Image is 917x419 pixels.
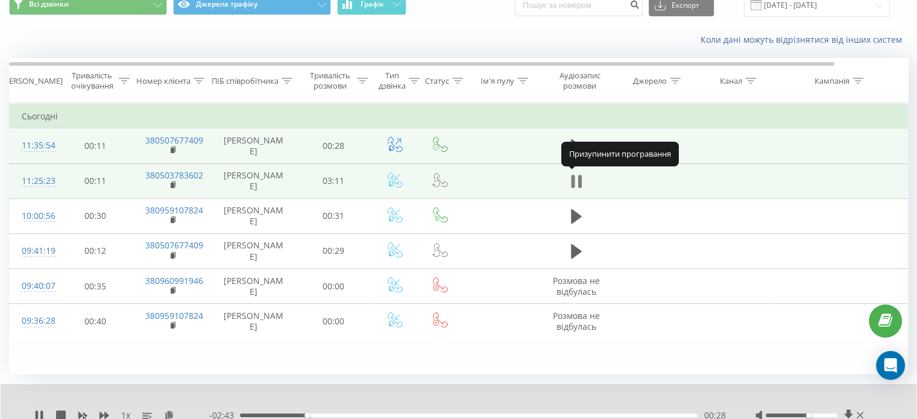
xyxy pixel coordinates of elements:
div: 10:00:56 [22,204,46,228]
div: [PERSON_NAME] [2,76,63,86]
td: [PERSON_NAME] [212,163,296,198]
div: Тривалість розмови [306,71,354,91]
div: Статус [425,76,449,86]
td: [PERSON_NAME] [212,128,296,163]
a: 380507677409 [145,239,203,251]
div: Канал [720,76,742,86]
div: Accessibility label [806,413,811,418]
td: 00:11 [58,128,133,163]
div: Призупинити програвання [561,142,679,166]
div: Ім'я пулу [481,76,514,86]
a: 380503783602 [145,169,203,181]
div: 09:40:07 [22,274,46,298]
a: 380959107824 [145,204,203,216]
td: 03:11 [296,163,371,198]
div: Кампанія [815,76,849,86]
div: Тип дзвінка [379,71,406,91]
td: 00:31 [296,198,371,233]
td: 00:00 [296,269,371,304]
td: [PERSON_NAME] [212,233,296,268]
td: 00:40 [58,304,133,339]
td: [PERSON_NAME] [212,304,296,339]
td: 00:00 [296,304,371,339]
td: 00:35 [58,269,133,304]
div: 11:35:54 [22,134,46,157]
span: Розмова не відбулась [553,275,600,297]
td: 00:29 [296,233,371,268]
div: Accessibility label [304,413,309,418]
a: 380507677409 [145,134,203,146]
td: [PERSON_NAME] [212,269,296,304]
td: 00:12 [58,233,133,268]
a: 380959107824 [145,310,203,321]
a: Коли дані можуть відрізнятися вiд інших систем [701,34,908,45]
td: 00:30 [58,198,133,233]
div: Open Intercom Messenger [876,351,905,380]
div: Аудіозапис розмови [550,71,609,91]
div: Тривалість очікування [68,71,116,91]
td: [PERSON_NAME] [212,198,296,233]
div: ПІБ співробітника [212,76,279,86]
div: Номер клієнта [136,76,191,86]
a: 380960991946 [145,275,203,286]
td: 00:28 [296,128,371,163]
span: Розмова не відбулась [553,310,600,332]
td: 00:11 [58,163,133,198]
div: Джерело [633,76,667,86]
div: 09:36:28 [22,309,46,333]
div: 09:41:19 [22,239,46,263]
div: 11:25:23 [22,169,46,193]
